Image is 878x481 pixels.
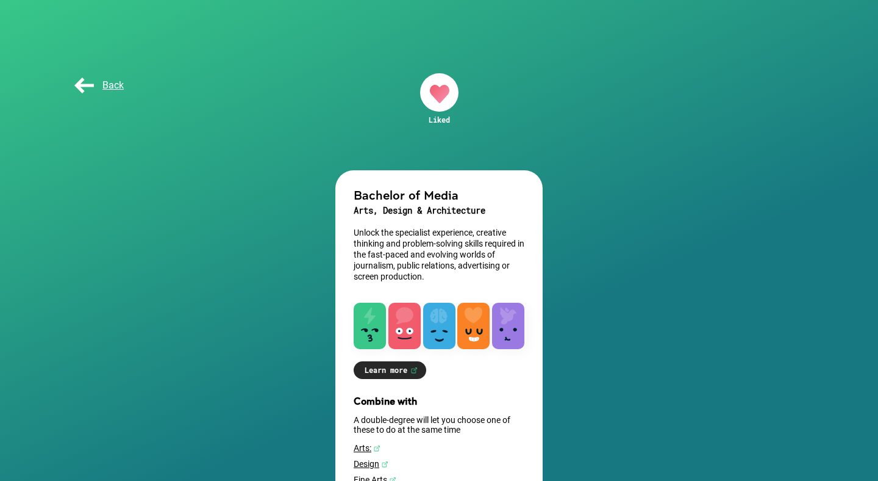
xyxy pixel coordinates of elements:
span: Back [72,79,124,91]
h3: Arts, Design & Architecture [354,203,524,219]
p: A double-degree will let you choose one of these to do at the same time [354,415,524,435]
a: Learn more [354,361,426,379]
h3: Combine with [354,395,524,407]
img: Learn more [410,367,418,374]
h2: Bachelor of Media [354,187,524,203]
img: Arts: [373,445,380,452]
p: Unlock the specialist experience, creative thinking and problem-solving skills required in the fa... [354,227,524,282]
a: Design [354,459,524,469]
img: Design [381,461,388,468]
div: Liked [420,115,459,125]
a: Arts: [354,443,524,453]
